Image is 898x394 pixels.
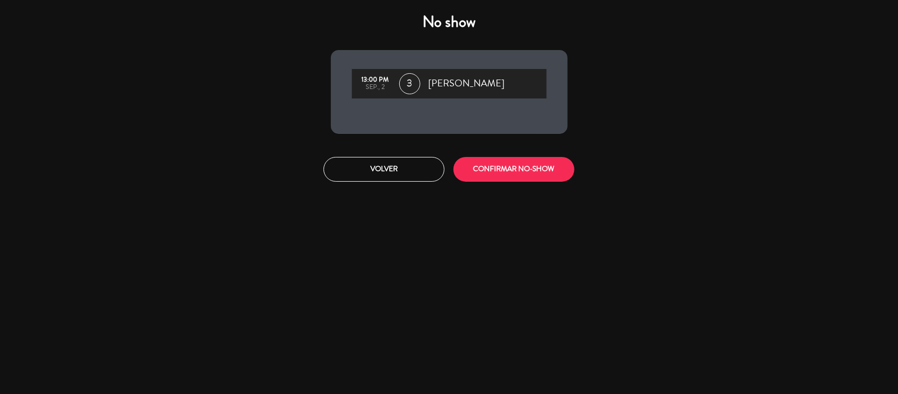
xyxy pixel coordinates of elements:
button: CONFIRMAR NO-SHOW [453,157,574,182]
h4: No show [331,13,568,32]
span: [PERSON_NAME] [429,76,505,92]
div: sep., 2 [357,84,394,91]
span: 3 [399,73,420,94]
button: Volver [324,157,445,182]
div: 13:00 PM [357,76,394,84]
